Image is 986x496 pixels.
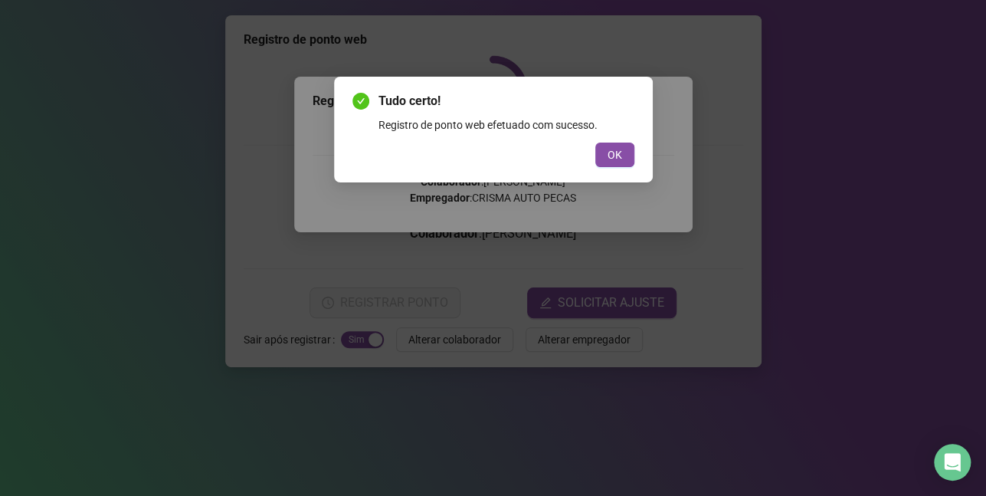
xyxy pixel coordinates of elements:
[378,117,634,133] div: Registro de ponto web efetuado com sucesso.
[934,444,971,481] div: Open Intercom Messenger
[595,143,634,167] button: OK
[352,93,369,110] span: check-circle
[378,92,634,110] span: Tudo certo!
[608,146,622,163] span: OK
